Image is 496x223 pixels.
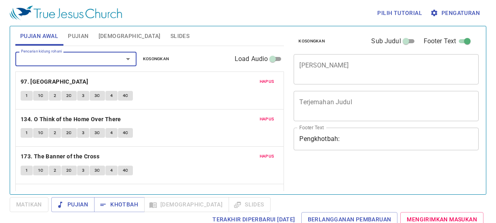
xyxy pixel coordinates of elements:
button: Pengaturan [429,6,483,21]
span: 4C [123,167,128,174]
button: Khotbah [94,197,145,212]
span: 1C [38,167,44,174]
span: Pujian [68,31,88,41]
span: 3C [95,92,100,99]
button: 1 [21,91,33,101]
b: 336. Does [DEMOGRAPHIC_DATA] Care? [21,189,128,199]
span: Slides [170,31,189,41]
span: Pilih tutorial [377,8,422,18]
button: Hapus [255,189,279,199]
span: Pengaturan [432,8,480,18]
button: 4 [105,128,118,138]
button: 1C [33,91,48,101]
span: 2C [66,129,72,137]
span: 3 [82,167,84,174]
button: 1C [33,166,48,175]
button: 3 [77,166,89,175]
button: 3 [77,91,89,101]
span: 4 [110,129,113,137]
span: 3 [82,129,84,137]
button: Hapus [255,114,279,124]
span: [DEMOGRAPHIC_DATA] [99,31,161,41]
span: Load Audio [235,54,268,64]
button: 173. The Banner of the Cross [21,151,101,162]
button: 3C [90,128,105,138]
button: Kosongkan [294,36,330,46]
span: 1 [25,129,28,137]
span: 3C [95,167,100,174]
button: 3 [77,128,89,138]
button: 2 [49,128,61,138]
span: 4 [110,167,113,174]
b: 173. The Banner of the Cross [21,151,99,162]
button: 2 [49,166,61,175]
button: 336. Does [DEMOGRAPHIC_DATA] Care? [21,189,130,199]
button: Hapus [255,77,279,86]
span: 1 [25,167,28,174]
button: 3C [90,91,105,101]
button: 1 [21,166,33,175]
span: Khotbah [101,200,138,210]
button: Pujian [51,197,95,212]
span: Sub Judul [371,36,401,46]
span: 2C [66,167,72,174]
button: 4C [118,166,133,175]
button: 2C [61,91,77,101]
button: 134. O Think of the Home Over There [21,114,122,124]
span: Hapus [260,116,274,123]
span: 4C [123,129,128,137]
button: Open [122,53,134,65]
button: 1 [21,128,33,138]
span: 1C [38,92,44,99]
span: Pujian [58,200,88,210]
span: Pujian Awal [20,31,58,41]
button: 4 [105,91,118,101]
button: Kosongkan [138,54,174,64]
span: 1 [25,92,28,99]
span: 4C [123,92,128,99]
button: 1C [33,128,48,138]
span: Hapus [260,153,274,160]
b: 97. [GEOGRAPHIC_DATA] [21,77,88,87]
button: 4 [105,166,118,175]
span: 2 [54,167,56,174]
button: 2C [61,128,77,138]
button: 97. [GEOGRAPHIC_DATA] [21,77,90,87]
b: 134. O Think of the Home Over There [21,114,121,124]
span: 1C [38,129,44,137]
button: Pilih tutorial [374,6,425,21]
span: Hapus [260,78,274,85]
span: 3C [95,129,100,137]
span: Footer Text [424,36,456,46]
span: Kosongkan [143,55,169,63]
button: 4C [118,128,133,138]
button: 3C [90,166,105,175]
span: Kosongkan [298,38,325,45]
span: 2C [66,92,72,99]
span: 4 [110,92,113,99]
button: 2C [61,166,77,175]
span: Hapus [260,190,274,198]
button: 4C [118,91,133,101]
button: Hapus [255,151,279,161]
button: 2 [49,91,61,101]
span: 3 [82,92,84,99]
img: True Jesus Church [10,6,122,20]
span: 2 [54,92,56,99]
span: 2 [54,129,56,137]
